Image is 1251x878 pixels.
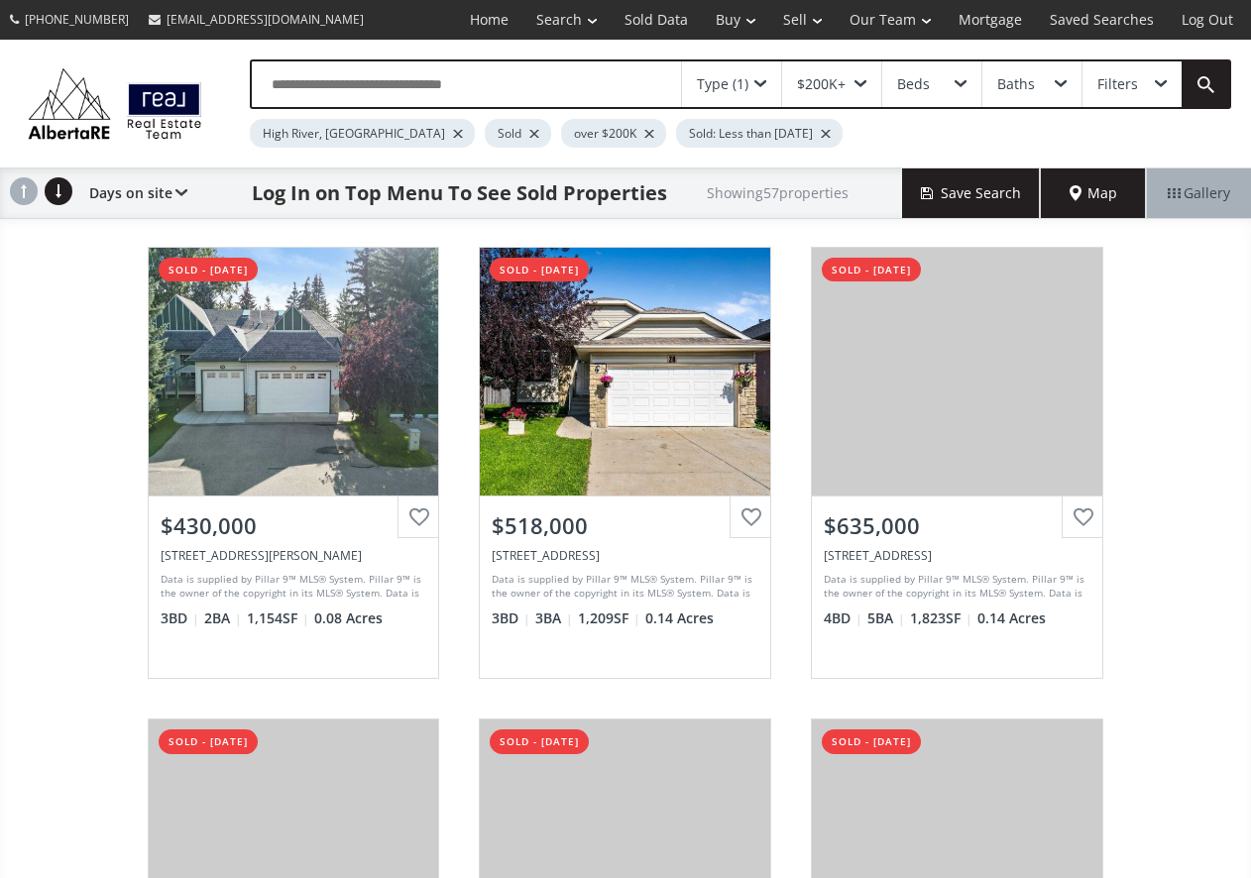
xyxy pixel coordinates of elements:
[578,608,640,628] span: 1,209 SF
[79,168,187,218] div: Days on site
[161,572,422,602] div: Data is supplied by Pillar 9™ MLS® System. Pillar 9™ is the owner of the copyright in its MLS® Sy...
[161,547,427,564] div: 116 Baker Creek Drive SW, High River, AB T1V 1V6
[459,227,791,699] a: sold - [DATE]$518,000[STREET_ADDRESS]Data is supplied by Pillar 9™ MLS® System. Pillar 9™ is the ...
[897,77,930,91] div: Beds
[492,510,758,541] div: $518,000
[977,608,1046,628] span: 0.14 Acres
[1041,168,1146,218] div: Map
[128,227,460,699] a: sold - [DATE]$430,000[STREET_ADDRESS][PERSON_NAME]Data is supplied by Pillar 9™ MLS® System. Pill...
[824,608,862,628] span: 4 BD
[910,608,972,628] span: 1,823 SF
[1168,183,1230,203] span: Gallery
[1070,183,1117,203] span: Map
[824,510,1090,541] div: $635,000
[204,608,242,628] span: 2 BA
[314,608,383,628] span: 0.08 Acres
[867,608,905,628] span: 5 BA
[161,510,427,541] div: $430,000
[1097,77,1138,91] div: Filters
[824,547,1090,564] div: 900 6 Avenue SE, High River, AB T1V 1L1
[247,608,309,628] span: 1,154 SF
[707,185,849,200] h2: Showing 57 properties
[797,77,846,91] div: $200K+
[645,608,714,628] span: 0.14 Acres
[791,227,1123,699] a: sold - [DATE]$635,000[STREET_ADDRESS]Data is supplied by Pillar 9™ MLS® System. Pillar 9™ is the ...
[535,608,573,628] span: 3 BA
[20,63,210,143] img: Logo
[997,77,1035,91] div: Baths
[561,119,666,148] div: over $200K
[697,77,748,91] div: Type (1)
[676,119,843,148] div: Sold: Less than [DATE]
[492,608,530,628] span: 3 BD
[824,572,1085,602] div: Data is supplied by Pillar 9™ MLS® System. Pillar 9™ is the owner of the copyright in its MLS® Sy...
[161,608,199,628] span: 3 BD
[1146,168,1251,218] div: Gallery
[492,547,758,564] div: 28 High Ridge Crescent NW, High River, AB T1V1X7
[167,11,364,28] span: [EMAIL_ADDRESS][DOMAIN_NAME]
[902,168,1041,218] button: Save Search
[250,119,475,148] div: High River, [GEOGRAPHIC_DATA]
[485,119,551,148] div: Sold
[252,179,667,207] h1: Log In on Top Menu To See Sold Properties
[492,572,753,602] div: Data is supplied by Pillar 9™ MLS® System. Pillar 9™ is the owner of the copyright in its MLS® Sy...
[139,1,374,38] a: [EMAIL_ADDRESS][DOMAIN_NAME]
[25,11,129,28] span: [PHONE_NUMBER]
